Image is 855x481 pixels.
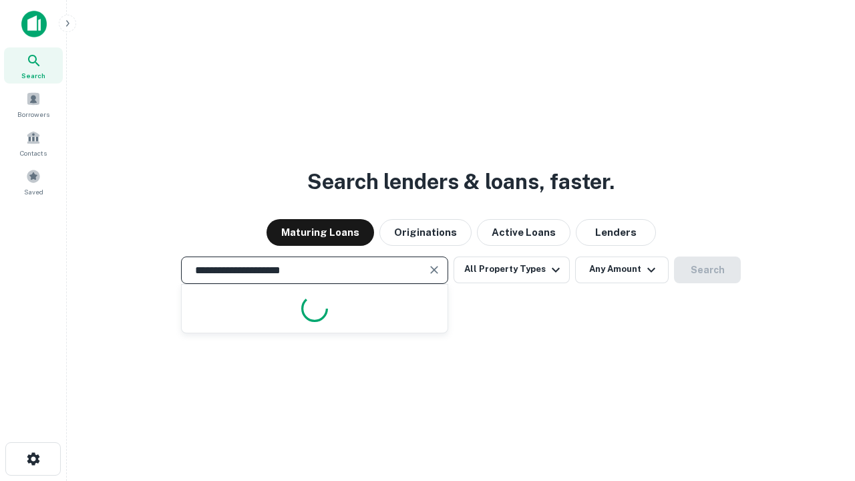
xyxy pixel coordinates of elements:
[576,219,656,246] button: Lenders
[20,148,47,158] span: Contacts
[788,374,855,438] iframe: Chat Widget
[425,261,444,279] button: Clear
[4,86,63,122] a: Borrowers
[17,109,49,120] span: Borrowers
[4,125,63,161] a: Contacts
[267,219,374,246] button: Maturing Loans
[4,47,63,84] a: Search
[307,166,615,198] h3: Search lenders & loans, faster.
[477,219,570,246] button: Active Loans
[575,257,669,283] button: Any Amount
[21,70,45,81] span: Search
[379,219,472,246] button: Originations
[454,257,570,283] button: All Property Types
[21,11,47,37] img: capitalize-icon.png
[24,186,43,197] span: Saved
[4,164,63,200] a: Saved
